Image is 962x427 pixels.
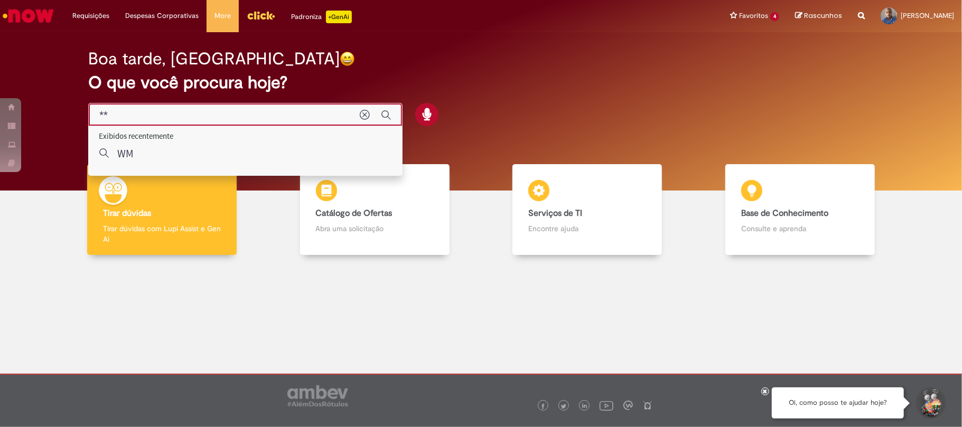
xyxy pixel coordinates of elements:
span: [PERSON_NAME] [901,11,954,20]
a: Rascunhos [795,11,842,21]
p: Consulte e aprenda [741,223,859,234]
a: Serviços de TI Encontre ajuda [481,164,694,255]
span: 4 [770,12,779,21]
img: logo_footer_twitter.png [561,404,566,409]
a: Catálogo de Ofertas Abra uma solicitação [268,164,481,255]
b: Catálogo de Ofertas [316,208,393,219]
img: logo_footer_ambev_rotulo_gray.png [287,385,348,406]
span: Despesas Corporativas [125,11,199,21]
a: Tirar dúvidas Tirar dúvidas com Lupi Assist e Gen Ai [55,164,268,255]
p: Abra uma solicitação [316,223,434,234]
img: logo_footer_workplace.png [623,401,633,410]
b: Serviços de TI [528,208,582,219]
p: +GenAi [326,11,352,23]
button: Iniciar Conversa de Suporte [914,387,946,419]
span: Requisições [72,11,109,21]
a: Base de Conhecimento Consulte e aprenda [694,164,907,255]
img: logo_footer_naosei.png [643,401,652,410]
b: Base de Conhecimento [741,208,828,219]
span: Rascunhos [804,11,842,21]
h2: O que você procura hoje? [88,73,874,92]
img: click_logo_yellow_360x200.png [247,7,275,23]
b: Tirar dúvidas [103,208,151,219]
div: Oi, como posso te ajudar hoje? [772,387,904,419]
span: More [214,11,231,21]
img: logo_footer_youtube.png [600,398,613,412]
div: Padroniza [291,11,352,23]
span: Favoritos [739,11,768,21]
img: logo_footer_linkedin.png [582,403,587,410]
p: Encontre ajuda [528,223,646,234]
p: Tirar dúvidas com Lupi Assist e Gen Ai [103,223,221,244]
img: logo_footer_facebook.png [540,404,546,409]
h2: Boa tarde, [GEOGRAPHIC_DATA] [88,50,340,68]
img: ServiceNow [1,5,55,26]
img: happy-face.png [340,51,355,67]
